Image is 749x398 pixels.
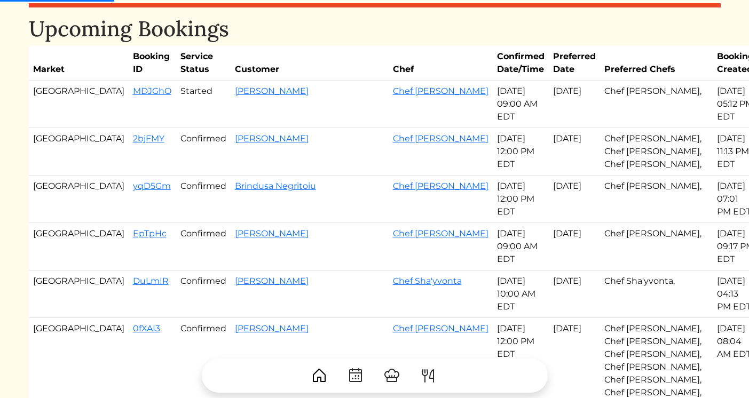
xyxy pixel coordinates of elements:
[549,270,600,318] td: [DATE]
[231,46,389,81] th: Customer
[176,81,231,128] td: Started
[133,228,167,238] a: EpTpHc
[600,176,713,223] td: Chef [PERSON_NAME],
[29,128,129,176] td: [GEOGRAPHIC_DATA]
[549,81,600,128] td: [DATE]
[235,181,316,191] a: Brindusa Negritoiu
[235,323,309,333] a: [PERSON_NAME]
[29,46,129,81] th: Market
[393,133,488,144] a: Chef [PERSON_NAME]
[549,223,600,270] td: [DATE]
[129,46,176,81] th: Booking ID
[133,276,169,286] a: DuLmIR
[29,16,721,42] h1: Upcoming Bookings
[600,270,713,318] td: Chef Sha'yvonta,
[549,46,600,81] th: Preferred Date
[493,270,549,318] td: [DATE] 10:00 AM EDT
[493,81,549,128] td: [DATE] 09:00 AM EDT
[493,128,549,176] td: [DATE] 12:00 PM EDT
[176,46,231,81] th: Service Status
[235,276,309,286] a: [PERSON_NAME]
[235,228,309,238] a: [PERSON_NAME]
[493,46,549,81] th: Confirmed Date/Time
[133,181,171,191] a: yqD5Gm
[420,367,437,384] img: ForkKnife-55491504ffdb50bab0c1e09e7649658475375261d09fd45db06cec23bce548bf.svg
[29,270,129,318] td: [GEOGRAPHIC_DATA]
[549,128,600,176] td: [DATE]
[133,86,171,96] a: MDJGhO
[133,323,160,333] a: 0fXAI3
[393,181,488,191] a: Chef [PERSON_NAME]
[493,223,549,270] td: [DATE] 09:00 AM EDT
[176,270,231,318] td: Confirmed
[393,86,488,96] a: Chef [PERSON_NAME]
[133,133,164,144] a: 2bjFMY
[29,176,129,223] td: [GEOGRAPHIC_DATA]
[176,128,231,176] td: Confirmed
[600,46,713,81] th: Preferred Chefs
[235,86,309,96] a: [PERSON_NAME]
[383,367,400,384] img: ChefHat-a374fb509e4f37eb0702ca99f5f64f3b6956810f32a249b33092029f8484b388.svg
[393,323,488,333] a: Chef [PERSON_NAME]
[235,133,309,144] a: [PERSON_NAME]
[311,367,328,384] img: House-9bf13187bcbb5817f509fe5e7408150f90897510c4275e13d0d5fca38e0b5951.svg
[393,276,462,286] a: Chef Sha'yvonta
[389,46,493,81] th: Chef
[29,223,129,270] td: [GEOGRAPHIC_DATA]
[176,176,231,223] td: Confirmed
[29,81,129,128] td: [GEOGRAPHIC_DATA]
[549,176,600,223] td: [DATE]
[600,81,713,128] td: Chef [PERSON_NAME],
[600,128,713,176] td: Chef [PERSON_NAME], Chef [PERSON_NAME], Chef [PERSON_NAME],
[493,176,549,223] td: [DATE] 12:00 PM EDT
[347,367,364,384] img: CalendarDots-5bcf9d9080389f2a281d69619e1c85352834be518fbc73d9501aef674afc0d57.svg
[393,228,488,238] a: Chef [PERSON_NAME]
[176,223,231,270] td: Confirmed
[600,223,713,270] td: Chef [PERSON_NAME],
